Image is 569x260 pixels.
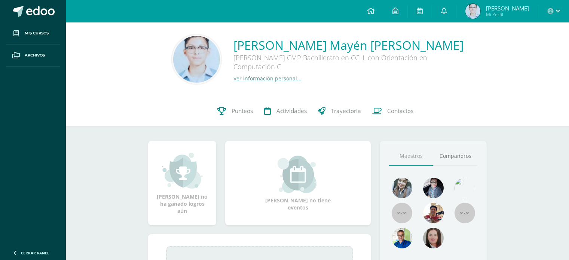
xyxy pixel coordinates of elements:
[233,37,464,53] a: [PERSON_NAME] Mayén [PERSON_NAME]
[278,156,318,193] img: event_small.png
[423,203,444,223] img: 11152eb22ca3048aebc25a5ecf6973a7.png
[233,53,458,75] div: [PERSON_NAME] CMP Bachillerato en CCLL con Orientación en Computación C
[392,228,412,248] img: 10741f48bcca31577cbcd80b61dad2f3.png
[486,4,529,12] span: [PERSON_NAME]
[259,96,312,126] a: Actividades
[6,22,60,45] a: Mis cursos
[233,75,302,82] a: Ver información personal...
[25,52,45,58] span: Archivos
[312,96,367,126] a: Trayectoria
[156,152,209,214] div: [PERSON_NAME] no ha ganado logros aún
[433,147,477,166] a: Compañeros
[423,228,444,248] img: 67c3d6f6ad1c930a517675cdc903f95f.png
[455,178,475,198] img: c25c8a4a46aeab7e345bf0f34826bacf.png
[232,107,253,115] span: Punteos
[465,4,480,19] img: 840e47d4d182e438aac412ae8425ac5b.png
[389,147,433,166] a: Maestros
[261,156,336,211] div: [PERSON_NAME] no tiene eventos
[423,178,444,198] img: b8baad08a0802a54ee139394226d2cf3.png
[21,250,49,256] span: Cerrar panel
[392,178,412,198] img: 45bd7986b8947ad7e5894cbc9b781108.png
[387,107,413,115] span: Contactos
[212,96,259,126] a: Punteos
[276,107,307,115] span: Actividades
[6,45,60,67] a: Archivos
[331,107,361,115] span: Trayectoria
[455,203,475,223] img: 55x55
[392,203,412,223] img: 55x55
[486,11,529,18] span: Mi Perfil
[162,152,203,189] img: achievement_small.png
[173,36,220,83] img: dfa3dfb23febe7f55d8dd9d1daf0f69b.png
[25,30,49,36] span: Mis cursos
[367,96,419,126] a: Contactos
